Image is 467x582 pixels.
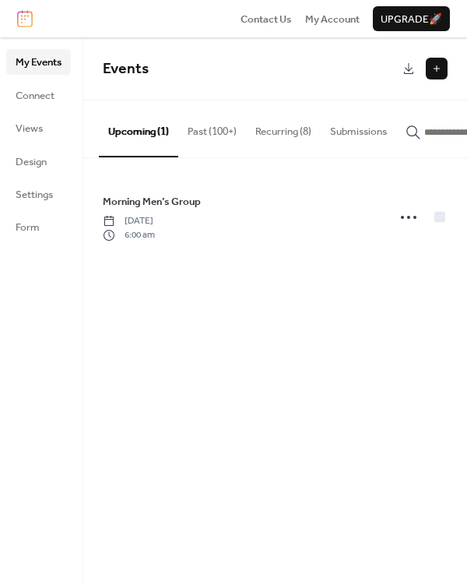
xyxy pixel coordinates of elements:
[241,12,292,27] span: Contact Us
[6,115,71,140] a: Views
[103,55,149,83] span: Events
[321,101,396,155] button: Submissions
[16,220,40,235] span: Form
[6,149,71,174] a: Design
[6,49,71,74] a: My Events
[6,214,71,239] a: Form
[103,193,201,210] a: Morning Men’s Group
[103,194,201,210] span: Morning Men’s Group
[6,182,71,206] a: Settings
[381,12,442,27] span: Upgrade 🚀
[17,10,33,27] img: logo
[246,101,321,155] button: Recurring (8)
[241,11,292,26] a: Contact Us
[99,101,178,157] button: Upcoming (1)
[373,6,450,31] button: Upgrade🚀
[16,154,47,170] span: Design
[16,55,61,70] span: My Events
[178,101,246,155] button: Past (100+)
[6,83,71,108] a: Connect
[16,88,54,104] span: Connect
[16,121,43,136] span: Views
[305,12,360,27] span: My Account
[103,228,155,242] span: 6:00 am
[16,187,53,203] span: Settings
[305,11,360,26] a: My Account
[103,214,155,228] span: [DATE]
